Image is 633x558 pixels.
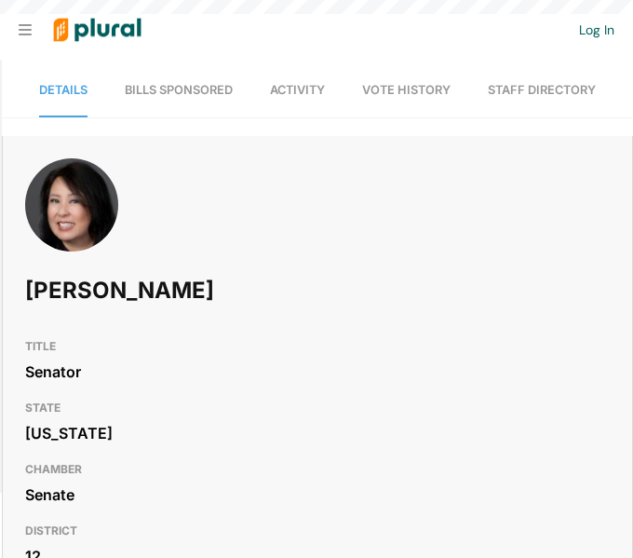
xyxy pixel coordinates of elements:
span: Activity [270,83,325,97]
img: Logo for Plural [39,1,155,60]
div: Senator [25,358,610,386]
span: Vote History [362,83,451,97]
h1: [PERSON_NAME] [25,263,376,319]
a: Vote History [362,64,451,117]
div: Senate [25,481,610,509]
h3: TITLE [25,335,610,358]
h3: CHAMBER [25,458,610,481]
h3: STATE [25,397,610,419]
img: Headshot of Karen Kwan [25,158,118,285]
div: [US_STATE] [25,419,610,447]
a: Log In [579,21,614,38]
a: Activity [270,64,325,117]
a: Bills Sponsored [125,64,233,117]
a: Details [39,64,88,117]
a: Staff Directory [488,64,596,117]
span: Details [39,83,88,97]
span: Bills Sponsored [125,83,233,97]
h3: DISTRICT [25,520,610,542]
